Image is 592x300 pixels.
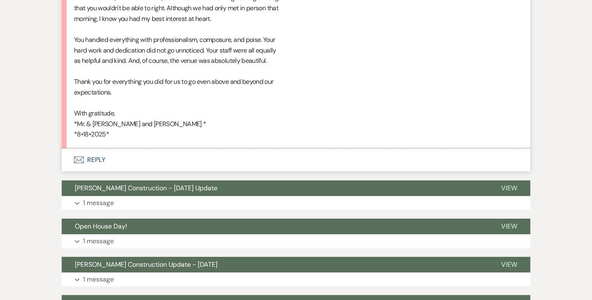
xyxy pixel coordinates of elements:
span: [PERSON_NAME] Construction Update - [DATE] [75,260,217,269]
p: 1 message [83,236,114,247]
button: Open House Day! [62,219,488,234]
button: [PERSON_NAME] Construction Update - [DATE] [62,257,488,272]
p: 1 message [83,274,114,285]
button: Reply [62,148,530,171]
button: 1 message [62,272,530,286]
button: View [488,257,530,272]
button: 1 message [62,196,530,210]
span: View [501,184,517,192]
button: [PERSON_NAME] Construction - [DATE] Update [62,180,488,196]
p: 1 message [83,198,114,208]
button: View [488,180,530,196]
span: View [501,260,517,269]
button: 1 message [62,234,530,248]
span: Open House Day! [75,222,127,231]
span: [PERSON_NAME] Construction - [DATE] Update [75,184,217,192]
span: View [501,222,517,231]
button: View [488,219,530,234]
